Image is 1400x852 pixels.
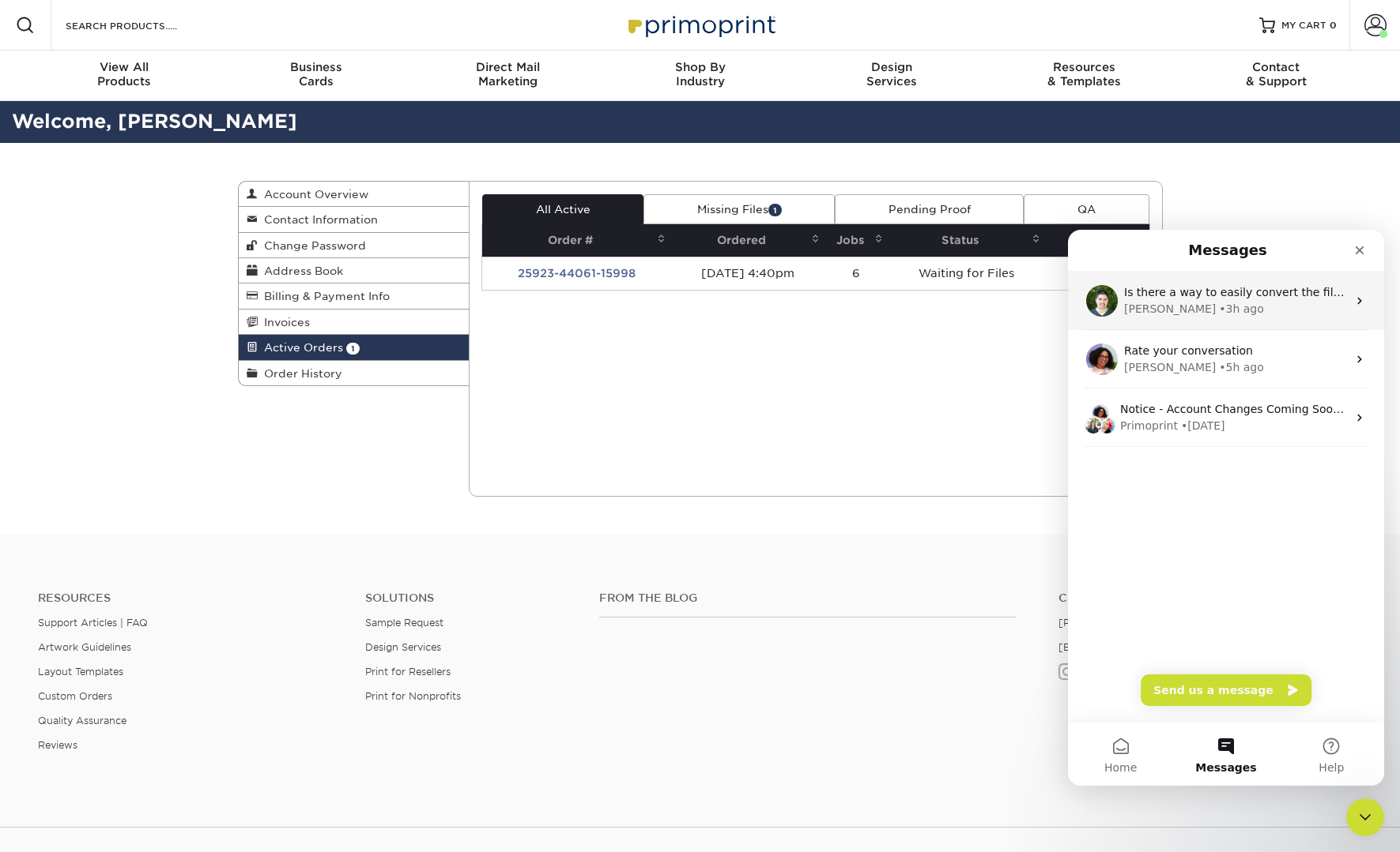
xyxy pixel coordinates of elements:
div: & Templates [988,60,1180,88]
img: Jenny avatar [29,186,48,205]
a: View AllProducts [28,51,221,101]
div: [PERSON_NAME] [56,71,148,88]
span: Contact Information [258,213,378,226]
td: Waiting for Files [888,257,1045,290]
span: Order History [258,367,342,380]
a: Shop ByIndustry [604,51,796,101]
th: Total [1045,224,1149,257]
a: Pending Proof [835,194,1024,224]
div: Services [796,60,988,88]
div: • 5h ago [151,129,196,146]
a: Layout Templates [38,666,123,677]
span: Help [251,532,276,543]
a: Print for Resellers [365,666,451,677]
span: Account Overview [258,188,368,201]
td: 25923-44061-15998 [482,257,670,290]
span: MY CART [1281,19,1326,32]
span: 1 [768,204,782,216]
a: Invoices [239,310,470,335]
span: Contact [1180,60,1372,74]
a: Resources& Templates [988,51,1180,101]
a: BusinessCards [220,51,412,101]
a: Print for Nonprofits [365,690,461,702]
a: Address Book [239,258,470,283]
span: Resources [988,60,1180,74]
a: Contact [1058,591,1362,605]
h4: Solutions [365,591,575,605]
button: Send us a message [73,445,243,476]
img: Avery avatar [23,174,42,193]
button: Help [211,493,316,556]
img: Irene avatar [16,186,35,205]
th: Jobs [825,224,888,257]
a: [PHONE_NUMBER] [1058,617,1157,629]
th: Status [888,224,1045,257]
span: Rate your conversation [56,114,185,127]
span: Is there a way to easily convert the files to CMYK? [56,56,333,69]
a: [EMAIL_ADDRESS][DOMAIN_NAME] [1058,641,1247,653]
div: Cards [220,60,412,88]
a: Account Overview [239,182,470,207]
span: Billing & Payment Info [258,290,390,302]
h4: From the Blog [599,591,1015,605]
span: Invoices [258,316,310,328]
div: & Support [1180,60,1372,88]
iframe: Intercom live chat [1068,230,1384,786]
a: Contact& Support [1180,51,1372,101]
iframe: Intercom live chat [1346,798,1384,836]
a: Direct MailMarketing [412,51,604,101]
th: Ordered [670,224,825,257]
div: Marketing [412,60,604,88]
span: 1 [346,343,360,355]
a: Missing Files1 [643,194,835,224]
td: 6 [825,257,888,290]
a: QA [1024,194,1149,224]
span: Address Book [258,265,343,277]
td: $2,433.95 [1045,257,1149,290]
input: SEARCH PRODUCTS..... [64,16,218,35]
div: • 3h ago [151,71,196,88]
span: Business [220,60,412,74]
span: Design [796,60,988,74]
a: Design Services [365,641,441,653]
th: Order # [482,224,670,257]
a: DesignServices [796,51,988,101]
a: Reviews [38,739,77,751]
div: • [DATE] [113,188,157,205]
td: [DATE] 4:40pm [670,257,825,290]
div: Primoprint [52,188,110,205]
span: Change Password [258,239,366,252]
a: Sample Request [365,617,443,629]
span: Active Orders [258,341,343,354]
a: Custom Orders [38,690,112,702]
div: Industry [604,60,796,88]
a: All Active [482,194,643,224]
span: Direct Mail [412,60,604,74]
div: Products [28,60,221,88]
a: Order History [239,361,470,385]
span: 0 [1330,20,1337,31]
h4: Resources [38,591,342,605]
img: Profile image for Avery [18,114,50,145]
img: Primoprint [621,8,779,42]
button: Messages [105,493,210,556]
span: Shop By [604,60,796,74]
span: Home [36,532,69,543]
a: Billing & Payment Info [239,283,470,309]
div: [PERSON_NAME] [56,129,148,146]
a: Change Password [239,233,470,258]
a: Artwork Guidelines [38,641,131,653]
a: Support Articles | FAQ [38,617,148,629]
span: Messages [127,532,188,543]
a: Quality Assurance [38,715,126,726]
a: Active Orders 1 [239,335,470,360]
span: View All [28,60,221,74]
a: Contact Information [239,207,470,232]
